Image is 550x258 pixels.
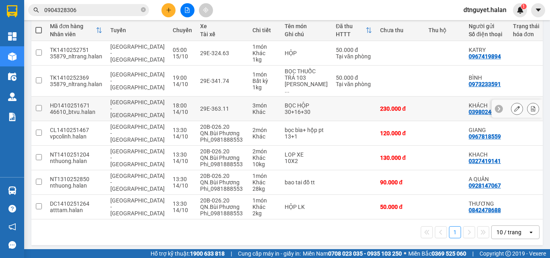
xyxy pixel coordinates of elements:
[432,250,466,257] strong: 0369 525 060
[184,7,190,13] span: file-add
[50,23,96,29] div: Mã đơn hàng
[200,78,244,84] div: 29E-341.74
[535,6,542,14] span: caret-down
[404,252,406,255] span: ⚪️
[328,250,402,257] strong: 0708 023 035 - 0935 103 250
[285,74,328,94] div: TRẢ 103 VŨ VĂN HIẾU, HÀ PHONG, HẠ LONG
[380,179,420,186] div: 90.000 đ
[252,71,277,78] div: 1 món
[110,27,165,33] div: Tuyến
[252,127,277,133] div: 2 món
[469,158,501,164] div: 0327419141
[173,53,192,60] div: 15/10
[173,109,192,115] div: 14/10
[285,109,328,115] div: 30+16+30
[252,197,277,204] div: 1 món
[285,31,328,37] div: Ghi chú
[285,68,328,74] div: BỌC THUỐC
[200,105,244,112] div: 29E-363.11
[180,3,194,17] button: file-add
[173,151,192,158] div: 13:30
[336,47,372,53] div: 50.000 đ
[252,186,277,192] div: 28 kg
[380,27,420,33] div: Chưa thu
[173,200,192,207] div: 13:30
[8,241,16,249] span: message
[50,151,102,158] div: NT1410251204
[200,197,244,204] div: 20B-026.20
[303,249,402,258] span: Miền Nam
[336,31,366,37] div: HTTT
[252,43,277,50] div: 1 món
[285,102,328,109] div: BỌC HỘP
[33,7,39,13] span: search
[469,81,501,87] div: 0973233591
[469,151,505,158] div: KHACH
[252,210,277,217] div: 2 kg
[469,31,505,37] div: Số điện thoại
[173,74,192,81] div: 19:00
[469,133,501,140] div: 0967818559
[50,200,102,207] div: DC1410251264
[200,155,244,167] div: QN.Bùi Phương Phi_0981888553
[457,5,513,15] span: dtnguyet.halan
[449,226,461,238] button: 1
[252,148,277,155] div: 2 món
[151,249,225,258] span: Hỗ trợ kỹ thuật:
[380,155,420,161] div: 130.000 đ
[285,127,328,133] div: bọc bìa+ hộp pt
[252,155,277,161] div: Khác
[50,127,102,133] div: CL1410251467
[141,6,146,14] span: close-circle
[173,133,192,140] div: 14/10
[173,176,192,182] div: 13:30
[50,47,102,53] div: TK1410252751
[8,186,17,195] img: warehouse-icon
[8,205,16,213] span: question-circle
[285,204,328,210] div: HỘP LK
[522,4,525,9] span: 1
[173,81,192,87] div: 14/10
[173,158,192,164] div: 14/10
[408,249,466,258] span: Miền Bắc
[252,84,277,91] div: 1 kg
[511,103,523,115] div: Sửa đơn hàng
[513,31,540,37] div: hóa đơn
[336,53,372,60] div: Tại văn phòng
[521,4,527,9] sup: 1
[469,74,505,81] div: BÌNH
[469,23,505,29] div: Người gửi
[166,7,172,13] span: plus
[332,20,376,41] th: Toggle SortBy
[285,23,328,29] div: Tên món
[173,182,192,189] div: 14/10
[50,176,102,182] div: NT1310252850
[252,133,277,140] div: Khác
[252,179,277,186] div: Khác
[110,71,165,91] span: [GEOGRAPHIC_DATA] - [GEOGRAPHIC_DATA]
[200,148,244,155] div: 20B-026.20
[110,197,165,217] span: [GEOGRAPHIC_DATA] - [GEOGRAPHIC_DATA]
[8,223,16,231] span: notification
[50,182,102,189] div: nthuong.halan
[336,81,372,87] div: Tại văn phòng
[336,23,366,29] div: Đã thu
[528,229,534,235] svg: open
[252,50,277,56] div: Khác
[380,105,420,112] div: 230.000 đ
[8,72,17,81] img: warehouse-icon
[50,31,96,37] div: Nhân viên
[252,109,277,115] div: Khác
[44,6,139,14] input: Tìm tên, số ĐT hoặc mã đơn
[200,31,244,37] div: Tài xế
[469,47,505,53] div: KATRY
[110,99,165,118] span: [GEOGRAPHIC_DATA] - [GEOGRAPHIC_DATA]
[173,207,192,213] div: 14/10
[469,176,505,182] div: A QUÂN
[190,250,225,257] strong: 1900 633 818
[8,32,17,41] img: dashboard-icon
[285,151,328,158] div: LOP XE
[200,179,244,192] div: QN.Bùi Phương Phi_0981888553
[531,3,545,17] button: caret-down
[238,249,301,258] span: Cung cấp máy in - giấy in:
